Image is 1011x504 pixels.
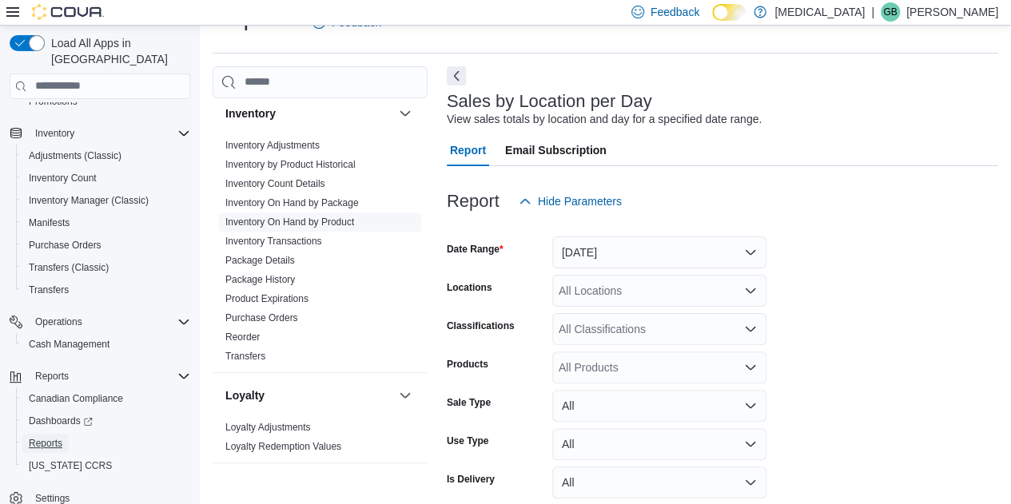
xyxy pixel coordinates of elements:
span: Inventory On Hand by Package [225,196,359,209]
span: Reorder [225,331,260,343]
button: Loyalty [225,387,392,403]
p: [PERSON_NAME] [906,2,998,22]
a: Transfers [225,351,265,362]
a: Reorder [225,331,260,343]
span: Purchase Orders [22,236,190,255]
a: Package Details [225,255,295,266]
a: Loyalty Adjustments [225,422,311,433]
a: Dashboards [22,411,99,431]
span: Manifests [29,216,70,229]
button: Open list of options [744,361,757,374]
span: Reports [22,434,190,453]
button: Adjustments (Classic) [16,145,197,167]
label: Sale Type [447,396,491,409]
a: Loyalty Redemption Values [225,441,341,452]
button: Loyalty [396,386,415,405]
span: Inventory Transactions [225,235,322,248]
h3: Sales by Location per Day [447,92,652,111]
h3: Report [447,192,500,211]
span: Package Details [225,254,295,267]
button: Next [447,66,466,85]
button: Inventory Count [16,167,197,189]
h3: Loyalty [225,387,265,403]
span: Transfers [29,284,69,296]
span: Adjustments (Classic) [29,149,121,162]
span: Dashboards [22,411,190,431]
span: Adjustments (Classic) [22,146,190,165]
span: Inventory [29,124,190,143]
span: Inventory Manager (Classic) [29,194,149,207]
a: Manifests [22,213,76,232]
span: Operations [29,312,190,331]
label: Date Range [447,243,504,256]
span: Manifests [22,213,190,232]
a: Inventory Manager (Classic) [22,191,155,210]
h3: Inventory [225,105,276,121]
span: Inventory Adjustments [225,139,320,152]
button: Cash Management [16,333,197,355]
span: Loyalty Redemption Values [225,440,341,453]
span: Operations [35,315,82,328]
a: Transfers (Classic) [22,258,115,277]
a: [US_STATE] CCRS [22,456,118,475]
span: Washington CCRS [22,456,190,475]
button: Operations [29,312,89,331]
span: Dark Mode [712,21,713,22]
span: Canadian Compliance [29,392,123,405]
div: Glen Byrne [881,2,900,22]
span: Purchase Orders [225,312,298,324]
label: Products [447,358,488,371]
button: OCM [396,476,415,495]
a: Inventory On Hand by Product [225,216,354,228]
span: Dashboards [29,415,93,427]
a: Transfers [22,280,75,300]
button: Inventory [3,122,197,145]
input: Dark Mode [712,4,746,21]
button: Manifests [16,212,197,234]
button: Transfers [16,279,197,301]
span: Transfers [225,350,265,363]
button: Canadian Compliance [16,387,197,410]
span: Inventory [35,127,74,140]
button: Open list of options [744,284,757,297]
a: Inventory Count Details [225,178,325,189]
button: Inventory [225,105,392,121]
a: Package History [225,274,295,285]
button: All [552,390,766,422]
span: [US_STATE] CCRS [29,459,112,472]
span: Inventory Manager (Classic) [22,191,190,210]
span: Cash Management [22,335,190,354]
span: Load All Apps in [GEOGRAPHIC_DATA] [45,35,190,67]
span: Reports [35,370,69,383]
div: Loyalty [213,418,428,462]
button: Promotions [16,90,197,113]
span: GB [883,2,897,22]
span: Feedback [651,4,699,20]
span: Email Subscription [505,134,607,166]
a: Promotions [22,92,84,111]
button: Operations [3,311,197,333]
a: Inventory by Product Historical [225,159,356,170]
span: Transfers (Classic) [29,261,109,274]
span: Loyalty Adjustments [225,421,311,434]
span: Purchase Orders [29,239,101,252]
a: Canadian Compliance [22,389,129,408]
span: Inventory Count Details [225,177,325,190]
span: Inventory On Hand by Product [225,216,354,228]
button: Open list of options [744,323,757,335]
span: Reports [29,437,62,450]
span: Promotions [22,92,190,111]
a: Dashboards [16,410,197,432]
button: Inventory [396,104,415,123]
button: Reports [3,365,197,387]
label: Is Delivery [447,473,495,486]
span: Inventory by Product Historical [225,158,356,171]
button: Reports [29,367,75,386]
a: Inventory Adjustments [225,140,320,151]
span: Transfers [22,280,190,300]
span: Report [450,134,486,166]
a: Product Expirations [225,293,308,304]
span: Hide Parameters [538,193,622,209]
button: Hide Parameters [512,185,628,217]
